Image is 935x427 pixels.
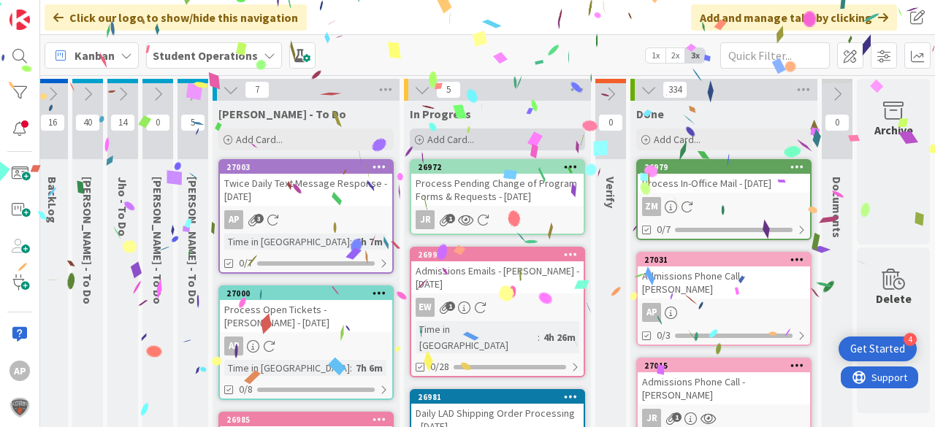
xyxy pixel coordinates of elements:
span: : [350,360,352,376]
div: Twice Daily Text Message Response - [DATE] [220,174,392,206]
div: AP [224,210,243,229]
a: 26972Process Pending Change of Program Forms & Requests - [DATE]JR [410,159,585,235]
div: 26997Admissions Emails - [PERSON_NAME] - [DATE] [411,248,584,293]
a: 27000Process Open Tickets - [PERSON_NAME] - [DATE]APTime in [GEOGRAPHIC_DATA]:7h 6m0/8 [218,285,394,400]
span: 14 [110,114,135,131]
div: Time in [GEOGRAPHIC_DATA] [416,321,538,353]
span: 0 [598,114,623,131]
div: 26997 [411,248,584,261]
div: 27031 [644,255,810,265]
div: Admissions Phone Call - [PERSON_NAME] [638,266,810,299]
div: 27015Admissions Phone Call - [PERSON_NAME] [638,359,810,404]
div: 27000 [220,287,392,300]
div: JR [416,210,435,229]
div: 27003 [220,161,392,174]
span: 5 [180,114,205,131]
span: 7 [245,81,270,99]
div: 27003 [226,162,392,172]
div: 26972 [411,161,584,174]
img: avatar [9,397,30,418]
span: BackLog [45,177,60,223]
b: Student Operations [153,48,258,63]
div: 27031Admissions Phone Call - [PERSON_NAME] [638,253,810,299]
a: 26997Admissions Emails - [PERSON_NAME] - [DATE]EWTime in [GEOGRAPHIC_DATA]:4h 26m0/28 [410,247,585,377]
div: 6h 7m [352,234,386,250]
div: 26981 [418,392,584,402]
span: 1 [672,412,682,422]
span: In Progress [410,107,471,121]
div: 26979 [638,161,810,174]
div: 27031 [638,253,810,266]
div: Process Open Tickets - [PERSON_NAME] - [DATE] [220,300,392,332]
div: 27015 [644,361,810,371]
span: 5 [436,81,461,99]
div: 26972Process Pending Change of Program Forms & Requests - [DATE] [411,161,584,206]
span: 0/8 [239,382,253,397]
div: Process Pending Change of Program Forms & Requests - [DATE] [411,174,584,206]
span: Verify [603,177,618,208]
span: 1x [646,48,665,63]
span: Amanda - To Do [218,107,346,121]
div: Open Get Started checklist, remaining modules: 4 [839,336,917,361]
div: ZM [642,197,661,216]
div: AP [642,303,661,322]
a: 27003Twice Daily Text Message Response - [DATE]APTime in [GEOGRAPHIC_DATA]:6h 7m0/7 [218,159,394,274]
div: JR [411,210,584,229]
span: 16 [40,114,65,131]
div: 4 [904,333,917,346]
div: EW [416,298,435,317]
span: Done [636,107,664,121]
div: Archive [874,121,913,139]
span: Eric - To Do [186,177,200,304]
div: Click our logo to show/hide this navigation [45,4,307,31]
div: 7h 6m [352,360,386,376]
div: AP [220,336,392,355]
img: Visit kanbanzone.com [9,9,30,30]
span: 0/7 [239,255,253,271]
span: Documents [830,177,844,238]
div: Admissions Emails - [PERSON_NAME] - [DATE] [411,261,584,293]
div: Get Started [850,342,905,356]
div: AP [9,361,30,381]
span: 0/3 [657,328,671,343]
div: 26979Process In-Office Mail - [DATE] [638,161,810,193]
div: 26979 [644,162,810,172]
span: Support [31,2,66,20]
a: 26979Process In-Office Mail - [DATE]ZM0/7 [636,159,812,240]
span: 0 [825,114,850,131]
span: 3 [254,214,264,223]
div: AP [220,210,392,229]
div: 27003Twice Daily Text Message Response - [DATE] [220,161,392,206]
span: Zaida - To Do [150,177,165,304]
a: 27031Admissions Phone Call - [PERSON_NAME]AP0/3 [636,252,812,346]
div: Admissions Phone Call - [PERSON_NAME] [638,372,810,404]
div: AP [638,303,810,322]
span: 40 [75,114,100,131]
div: 26972 [418,162,584,172]
div: 26985 [220,413,392,426]
div: 27015 [638,359,810,372]
span: 3x [685,48,705,63]
span: : [538,329,540,345]
span: 1 [446,214,455,223]
div: EW [411,298,584,317]
div: Time in [GEOGRAPHIC_DATA] [224,360,350,376]
div: 26981 [411,391,584,404]
span: 0/28 [430,359,449,374]
div: Time in [GEOGRAPHIC_DATA] [224,234,350,250]
span: Jho - To Do [115,177,130,236]
div: 4h 26m [540,329,579,345]
span: Add Card... [236,133,283,146]
input: Quick Filter... [720,42,830,69]
span: 334 [663,81,687,99]
span: Add Card... [427,133,474,146]
div: Delete [876,290,912,307]
div: Add and manage tabs by clicking [691,4,897,31]
span: Add Card... [654,133,701,146]
span: : [350,234,352,250]
span: Emilie - To Do [80,177,95,304]
span: 0 [145,114,170,131]
div: 26985 [226,415,392,425]
div: 27000Process Open Tickets - [PERSON_NAME] - [DATE] [220,287,392,332]
span: 2x [665,48,685,63]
